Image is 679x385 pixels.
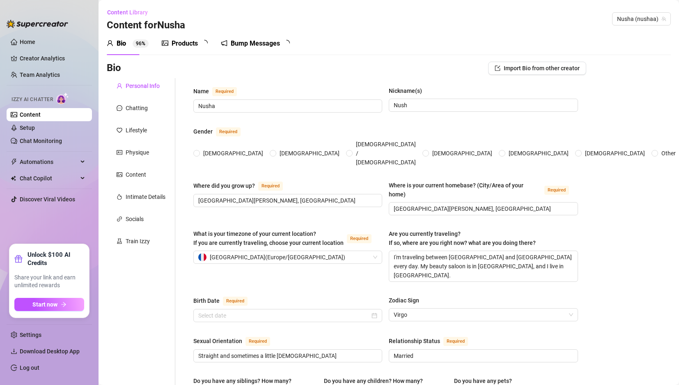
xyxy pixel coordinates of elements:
[117,172,122,178] span: picture
[14,255,23,263] span: gift
[117,194,122,200] span: fire
[11,175,16,181] img: Chat Copilot
[193,181,292,191] label: Where did you grow up?
[193,296,220,305] div: Birth Date
[20,364,39,371] a: Log out
[126,126,147,135] div: Lifestyle
[223,297,248,306] span: Required
[389,296,425,305] label: Zodiac Sign
[389,296,419,305] div: Zodiac Sign
[198,311,370,320] input: Birth Date
[389,181,578,199] label: Where is your current homebase? (City/Area of your home)
[193,231,344,246] span: What is your timezone of your current location? If you are currently traveling, choose your curre...
[394,351,571,360] input: Relationship Status
[11,96,53,104] span: Izzy AI Chatter
[258,182,283,191] span: Required
[20,348,80,355] span: Download Desktop App
[20,332,41,338] a: Settings
[347,234,372,243] span: Required
[193,296,257,306] label: Birth Date
[107,40,113,46] span: user
[488,62,586,75] button: Import Bio from other creator
[117,238,122,244] span: experiment
[20,71,60,78] a: Team Analytics
[20,172,78,185] span: Chat Copilot
[126,214,144,224] div: Socials
[198,253,206,261] img: fr
[582,149,648,158] span: [DEMOGRAPHIC_DATA]
[20,155,78,168] span: Automations
[117,83,122,89] span: user
[389,231,536,246] span: Are you currently traveling? If so, where are you right now? what are you doing there?
[658,149,679,158] span: Other
[504,65,580,71] span: Import Bio from other creator
[126,237,150,246] div: Train Izzy
[172,39,198,48] div: Products
[20,39,35,45] a: Home
[495,65,500,71] span: import
[107,9,148,16] span: Content Library
[210,251,345,263] span: [GEOGRAPHIC_DATA] ( Europe/[GEOGRAPHIC_DATA] )
[201,40,208,46] span: loading
[107,19,185,32] h3: Content for Nusha
[20,124,35,131] a: Setup
[198,351,376,360] input: Sexual Orientation
[193,127,213,136] div: Gender
[198,196,376,205] input: Where did you grow up?
[117,216,122,222] span: link
[389,337,440,346] div: Relationship Status
[389,251,577,281] textarea: I'm traveling between [GEOGRAPHIC_DATA] and [GEOGRAPHIC_DATA] every day. My beauty saloon is in [...
[126,148,149,157] div: Physique
[56,92,69,104] img: AI Chatter
[14,298,84,311] button: Start nowarrow-right
[389,336,477,346] label: Relationship Status
[505,149,572,158] span: [DEMOGRAPHIC_DATA]
[117,39,126,48] div: Bio
[221,40,227,46] span: notification
[193,127,250,136] label: Gender
[126,81,160,90] div: Personal Info
[193,336,279,346] label: Sexual Orientation
[117,127,122,133] span: heart
[61,302,67,307] span: arrow-right
[353,140,419,167] span: [DEMOGRAPHIC_DATA] / [DEMOGRAPHIC_DATA]
[212,87,237,96] span: Required
[20,52,85,65] a: Creator Analytics
[443,337,468,346] span: Required
[231,39,280,48] div: Bump Messages
[200,149,266,158] span: [DEMOGRAPHIC_DATA]
[193,181,255,190] div: Where did you grow up?
[126,192,165,201] div: Intimate Details
[32,301,57,308] span: Start now
[389,86,428,95] label: Nickname(s)
[544,186,569,195] span: Required
[283,40,290,46] span: loading
[394,101,571,110] input: Nickname(s)
[126,170,146,179] div: Content
[193,87,209,96] div: Name
[7,20,68,28] img: logo-BBDzfeDw.svg
[20,111,41,118] a: Content
[133,39,149,48] sup: 96%
[162,40,168,46] span: picture
[107,62,121,75] h3: Bio
[394,309,573,321] span: Virgo
[193,337,242,346] div: Sexual Orientation
[276,149,343,158] span: [DEMOGRAPHIC_DATA]
[389,86,422,95] div: Nickname(s)
[394,204,571,213] input: Where is your current homebase? (City/Area of your home)
[14,274,84,290] span: Share your link and earn unlimited rewards
[245,337,270,346] span: Required
[216,127,241,136] span: Required
[28,251,84,267] strong: Unlock $100 AI Credits
[20,196,75,203] a: Discover Viral Videos
[11,348,17,355] span: download
[117,150,122,155] span: idcard
[126,104,148,113] div: Chatting
[198,101,376,111] input: Name
[429,149,495,158] span: [DEMOGRAPHIC_DATA]
[107,6,154,19] button: Content Library
[661,16,666,21] span: team
[389,181,541,199] div: Where is your current homebase? (City/Area of your home)
[20,138,62,144] a: Chat Monitoring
